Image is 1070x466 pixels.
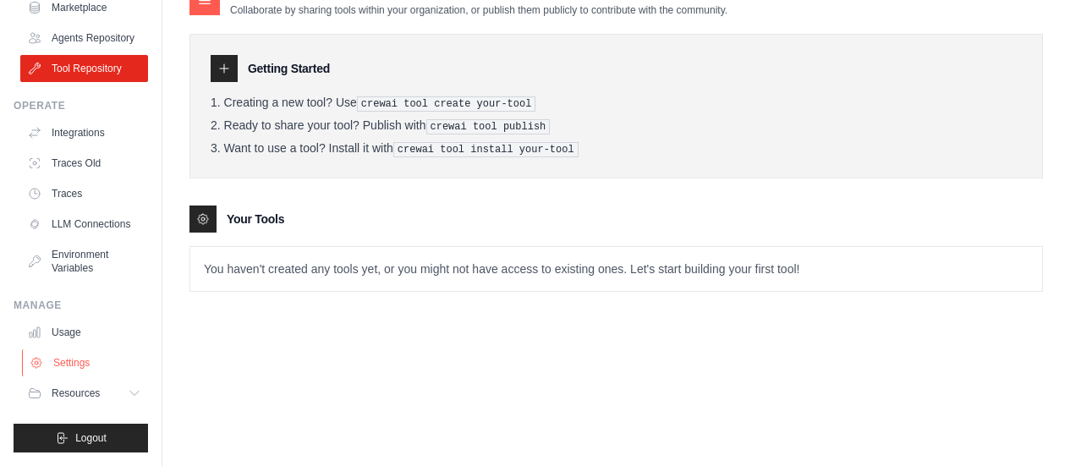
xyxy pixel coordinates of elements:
[426,119,551,134] pre: crewai tool publish
[14,424,148,452] button: Logout
[20,241,148,282] a: Environment Variables
[230,3,727,17] p: Collaborate by sharing tools within your organization, or publish them publicly to contribute wit...
[14,99,148,112] div: Operate
[20,55,148,82] a: Tool Repository
[211,141,1022,157] li: Want to use a tool? Install it with
[20,380,148,407] button: Resources
[211,96,1022,112] li: Creating a new tool? Use
[14,299,148,312] div: Manage
[75,431,107,445] span: Logout
[20,119,148,146] a: Integrations
[211,118,1022,134] li: Ready to share your tool? Publish with
[20,319,148,346] a: Usage
[357,96,536,112] pre: crewai tool create your-tool
[190,247,1042,291] p: You haven't created any tools yet, or you might not have access to existing ones. Let's start bui...
[227,211,284,228] h3: Your Tools
[22,349,150,376] a: Settings
[52,387,100,400] span: Resources
[20,25,148,52] a: Agents Repository
[248,60,330,77] h3: Getting Started
[20,150,148,177] a: Traces Old
[20,211,148,238] a: LLM Connections
[393,142,579,157] pre: crewai tool install your-tool
[20,180,148,207] a: Traces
